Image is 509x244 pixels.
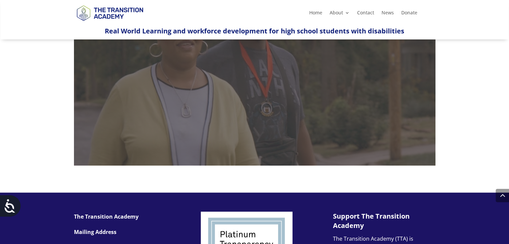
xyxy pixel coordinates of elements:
[74,228,116,236] strong: Mailing Address
[74,20,146,26] a: Logo-Noticias
[357,10,374,18] a: Contact
[381,10,394,18] a: News
[333,212,430,234] h3: Support The Transition Academy
[401,10,417,18] a: Donate
[105,26,404,35] span: Real World Learning and workforce development for high school students with disabilities
[329,10,349,18] a: About
[74,1,146,25] img: TTA Brand_TTA Primary Logo_Horizontal_Light BG
[74,213,139,220] strong: The Transition Academy
[309,10,322,18] a: Home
